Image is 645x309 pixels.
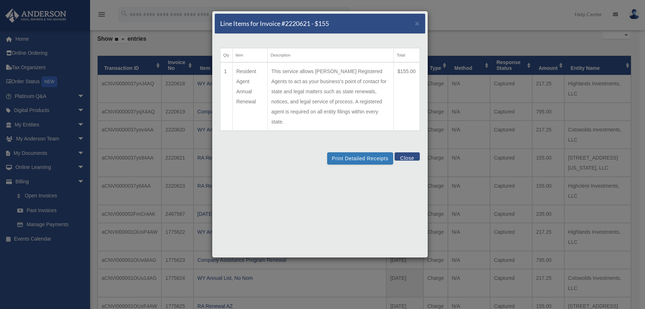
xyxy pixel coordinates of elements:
[393,48,419,63] th: Total
[220,48,232,63] th: Qty
[268,62,394,131] td: This service allows [PERSON_NAME] Registered Agents to act as your business's point of contact fo...
[268,48,394,63] th: Description
[327,152,393,165] button: Print Detailed Receipts
[232,48,267,63] th: Item
[232,62,267,131] td: Resident Agent Annual Renewal
[393,62,419,131] td: $155.00
[220,19,329,28] h5: Line Items for Invoice #2220621 - $155
[220,62,232,131] td: 1
[415,19,420,27] span: ×
[395,152,419,161] button: Close
[415,19,420,27] button: Close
